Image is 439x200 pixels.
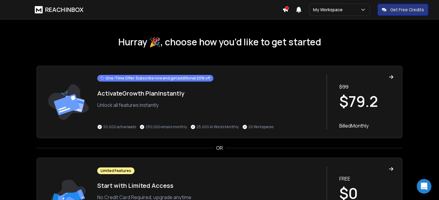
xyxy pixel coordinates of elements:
p: 50,000 active leads [103,125,136,129]
p: $ 99 [339,83,394,90]
p: Billed Monthly [339,122,394,129]
div: One-Time Offer. Subscribe now and get additional 20% off [97,75,213,82]
div: Open Intercom Messenger [417,179,431,194]
p: 250,000 emails monthly [146,125,187,129]
p: 20 Workspaces [248,125,273,129]
h1: Start with Limited Access [97,181,320,190]
h1: Hurray 🎉, choose how you’d like to get started [37,37,402,47]
div: Limited Features [97,167,134,174]
img: trail [45,75,91,129]
div: OR [37,144,402,152]
button: Get Free Credits [377,4,428,16]
p: 25,000 AI Words Monthly [197,125,239,129]
p: FREE [339,175,394,182]
h1: REACHINBOX [45,5,84,14]
p: My Workspace [313,7,345,13]
h1: $ 79.2 [339,94,394,109]
img: logo [35,6,43,13]
p: Get Free Credits [390,7,424,13]
p: Unlock all features instantly [97,101,320,109]
h1: Activate Growth Plan Instantly [97,89,320,98]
